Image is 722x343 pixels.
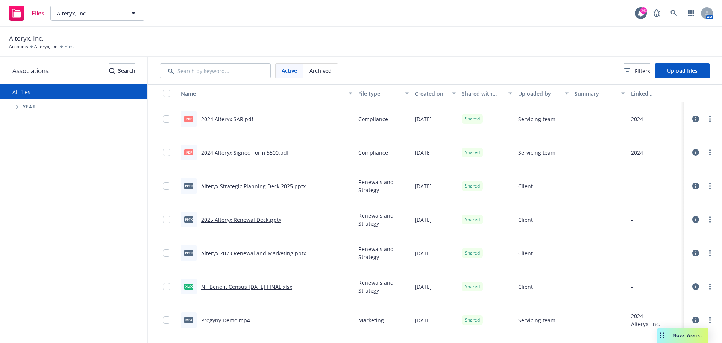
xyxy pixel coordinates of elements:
[415,182,432,190] span: [DATE]
[631,320,660,328] div: Alteryx, Inc.
[465,183,480,189] span: Shared
[0,99,147,114] div: Tree Example
[184,284,193,289] span: xlsx
[518,90,560,98] div: Uploaded by
[631,312,660,320] div: 2024
[163,182,170,190] input: Toggle Row Selected
[50,6,144,21] button: Alteryx, Inc.
[163,115,170,123] input: Toggle Row Selected
[355,84,412,102] button: File type
[518,316,555,324] span: Servicing team
[201,183,306,190] a: Alteryx Strategic Planning Deck 2025.pptx
[358,115,388,123] span: Compliance
[181,90,344,98] div: Name
[465,317,480,323] span: Shared
[649,6,664,21] a: Report a Bug
[178,84,355,102] button: Name
[415,283,432,291] span: [DATE]
[640,7,647,14] div: 26
[575,90,617,98] div: Summary
[657,328,708,343] button: Nova Assist
[201,283,292,290] a: NF Benefit Census [DATE] FINAL.xlsx
[459,84,515,102] button: Shared with client
[282,67,297,75] span: Active
[415,115,432,123] span: [DATE]
[657,328,667,343] div: Drag to move
[465,216,480,223] span: Shared
[631,216,633,224] div: -
[163,90,170,97] input: Select all
[631,283,633,291] div: -
[631,115,643,123] div: 2024
[32,10,44,16] span: Files
[163,216,170,223] input: Toggle Row Selected
[201,250,306,257] a: Alteryx 2023 Renewal and Marketing.pptx
[9,34,43,43] span: Alteryx, Inc.
[109,64,135,78] div: Search
[184,183,193,189] span: pptx
[201,149,289,156] a: 2024 Alteryx Signed Form 5500.pdf
[631,149,643,157] div: 2024
[624,63,650,78] button: Filters
[465,149,480,156] span: Shared
[465,116,480,122] span: Shared
[631,249,633,257] div: -
[309,67,332,75] span: Archived
[201,116,253,123] a: 2024 Alteryx SAR.pdf
[666,6,681,21] a: Search
[57,9,122,17] span: Alteryx, Inc.
[518,115,555,123] span: Servicing team
[635,67,650,75] span: Filters
[358,178,409,194] span: Renewals and Strategy
[163,249,170,257] input: Toggle Row Selected
[684,6,699,21] a: Switch app
[9,43,28,50] a: Accounts
[705,148,714,157] a: more
[184,216,193,222] span: pptx
[34,43,58,50] a: Alteryx, Inc.
[705,248,714,258] a: more
[109,68,115,74] svg: Search
[518,182,533,190] span: Client
[462,90,504,98] div: Shared with client
[518,149,555,157] span: Servicing team
[163,283,170,290] input: Toggle Row Selected
[358,90,400,98] div: File type
[160,63,271,78] input: Search by keyword...
[184,116,193,122] span: pdf
[23,105,36,109] span: Year
[628,84,684,102] button: Linked associations
[415,149,432,157] span: [DATE]
[201,317,250,324] a: Progyny Demo.mp4
[6,3,47,24] a: Files
[184,250,193,256] span: pptx
[415,216,432,224] span: [DATE]
[12,66,49,76] span: Associations
[64,43,74,50] span: Files
[415,316,432,324] span: [DATE]
[705,215,714,224] a: more
[465,250,480,256] span: Shared
[518,249,533,257] span: Client
[358,212,409,227] span: Renewals and Strategy
[163,316,170,324] input: Toggle Row Selected
[705,282,714,291] a: more
[201,216,281,223] a: 2025 Alteryx Renewal Deck.pptx
[12,88,30,96] a: All files
[518,283,533,291] span: Client
[184,149,193,155] span: pdf
[358,316,384,324] span: Marketing
[184,317,193,323] span: mp4
[415,249,432,257] span: [DATE]
[631,90,681,98] div: Linked associations
[705,114,714,123] a: more
[667,67,698,74] span: Upload files
[705,316,714,325] a: more
[631,182,633,190] div: -
[358,245,409,261] span: Renewals and Strategy
[515,84,572,102] button: Uploaded by
[358,149,388,157] span: Compliance
[655,63,710,78] button: Upload files
[412,84,459,102] button: Created on
[163,149,170,156] input: Toggle Row Selected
